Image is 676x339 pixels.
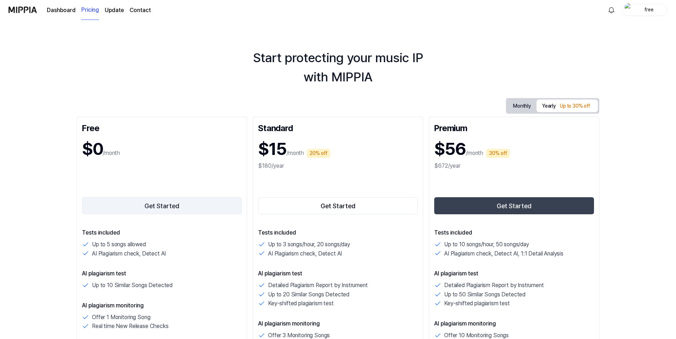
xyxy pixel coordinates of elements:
[287,149,304,157] p: /month
[307,149,330,158] div: 20% off
[82,269,242,278] p: AI plagiarism test
[130,6,151,15] a: Contact
[82,197,242,214] button: Get Started
[268,281,368,290] p: Detailed Plagiarism Report by Instrument
[82,228,242,237] p: Tests included
[82,122,242,133] div: Free
[268,240,350,249] p: Up to 3 songs/hour, 20 songs/day
[103,149,120,157] p: /month
[268,299,334,308] p: Key-shifted plagiarism test
[258,162,418,170] div: $180/year
[92,249,166,258] p: AI Plagiarism check, Detect AI
[258,197,418,214] button: Get Started
[258,196,418,216] a: Get Started
[625,3,633,17] img: profile
[444,281,544,290] p: Detailed Plagiarism Report by Instrument
[486,149,510,158] div: 30% off
[92,281,173,290] p: Up to 10 Similar Songs Detected
[92,240,146,249] p: Up to 5 songs allowed
[434,228,594,237] p: Tests included
[444,290,525,299] p: Up to 50 Similar Songs Detected
[434,136,466,162] h1: $56
[82,136,103,162] h1: $0
[268,290,349,299] p: Up to 20 Similar Songs Detected
[444,249,563,258] p: AI Plagiarism check, Detect AI, 1:1 Detail Analysis
[258,228,418,237] p: Tests included
[434,269,594,278] p: AI plagiarism test
[105,6,124,15] a: Update
[82,196,242,216] a: Get Started
[92,313,150,322] p: Offer 1 Monitoring Song
[622,4,667,16] button: profilefree
[558,101,592,112] div: Up to 30% off
[434,122,594,133] div: Premium
[92,322,169,331] p: Real time New Release Checks
[268,249,342,258] p: AI Plagiarism check, Detect AI
[536,99,598,112] button: Yearly
[82,301,242,310] p: AI plagiarism monitoring
[258,122,418,133] div: Standard
[47,6,76,15] a: Dashboard
[444,299,510,308] p: Key-shifted plagiarism test
[434,196,594,216] a: Get Started
[466,149,483,157] p: /month
[434,319,594,328] p: AI plagiarism monitoring
[507,99,536,113] button: Monthly
[444,240,529,249] p: Up to 10 songs/hour, 50 songs/day
[635,6,663,14] div: free
[81,0,99,20] a: Pricing
[434,197,594,214] button: Get Started
[258,136,287,162] h1: $15
[258,319,418,328] p: AI plagiarism monitoring
[607,6,616,14] img: 알림
[434,162,594,170] div: $672/year
[258,269,418,278] p: AI plagiarism test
